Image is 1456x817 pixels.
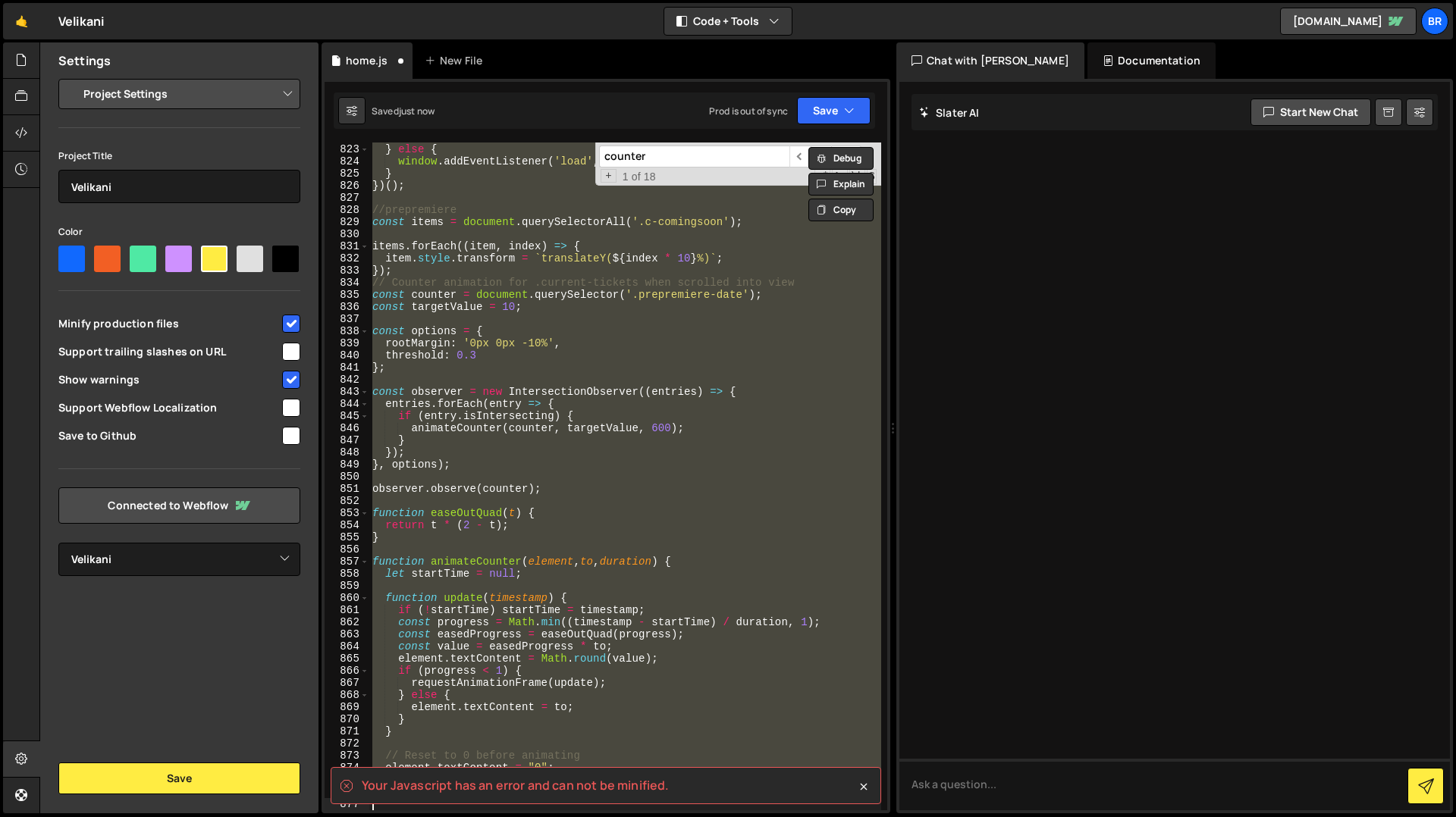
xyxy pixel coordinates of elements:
[325,289,369,301] div: 835
[325,325,369,337] div: 838
[325,798,369,810] div: 877
[325,653,369,665] div: 865
[325,507,369,519] div: 853
[325,786,369,798] div: 876
[325,362,369,374] div: 841
[325,568,369,580] div: 858
[808,147,874,170] button: Debug
[325,422,369,434] div: 846
[325,713,369,725] div: 870
[58,400,280,415] span: Support Webflow Localization
[372,105,435,117] div: Saved
[58,52,111,69] h2: Settings
[325,313,369,325] div: 837
[346,53,388,68] div: home.js
[325,459,369,471] div: 849
[58,12,104,30] div: Velikani
[325,204,369,216] div: 828
[1280,8,1417,35] a: [DOMAIN_NAME]
[325,774,369,786] div: 875
[325,277,369,289] div: 834
[325,580,369,592] div: 859
[601,169,617,183] span: Toggle Replace mode
[1250,99,1371,126] button: Start new chat
[325,398,369,410] div: 844
[58,224,83,239] label: Color
[1421,8,1448,35] a: Br
[896,42,1084,79] div: Chat with [PERSON_NAME]
[325,531,369,543] div: 855
[325,446,369,459] div: 848
[325,689,369,701] div: 868
[325,604,369,616] div: 861
[664,8,792,35] button: Code + Tools
[325,216,369,228] div: 829
[399,105,435,117] div: just now
[325,386,369,398] div: 843
[617,171,662,183] span: 1 of 18
[325,349,369,362] div: 840
[325,167,369,180] div: 825
[325,677,369,689] div: 867
[325,640,369,653] div: 864
[808,199,874,221] button: Copy
[325,701,369,713] div: 869
[325,725,369,737] div: 871
[1087,42,1216,79] div: Documentation
[58,170,300,203] input: Project name
[58,762,300,794] button: Save
[325,519,369,531] div: 854
[325,374,369,386] div: 842
[325,434,369,446] div: 847
[325,665,369,677] div: 866
[325,240,369,252] div: 831
[58,372,280,387] span: Show warnings
[599,146,789,167] input: Search for
[797,97,871,124] button: Save
[325,410,369,422] div: 845
[325,155,369,167] div: 824
[325,495,369,507] div: 852
[325,616,369,628] div: 862
[325,737,369,750] div: 872
[325,180,369,192] div: 826
[425,53,488,68] div: New File
[325,471,369,483] div: 850
[58,344,280,359] span: Support trailing slashes on URL
[325,143,369,155] div: 823
[808,173,874,196] button: Explain
[919,105,980,120] h2: Slater AI
[325,337,369,349] div: 839
[362,777,669,794] spa: Your Javascript has an error and can not be minified.
[3,3,40,39] a: 🤙
[325,192,369,204] div: 827
[325,228,369,240] div: 830
[325,252,369,265] div: 832
[325,628,369,640] div: 863
[58,487,300,524] a: Connected to Webflow
[58,316,280,331] span: Minify production files
[709,105,788,117] div: Prod is out of sync
[325,543,369,556] div: 856
[325,301,369,313] div: 836
[58,428,280,443] span: Save to Github
[325,483,369,495] div: 851
[325,556,369,568] div: 857
[789,146,811,167] span: ​
[325,592,369,604] div: 860
[325,750,369,762] div: 873
[325,265,369,277] div: 833
[325,762,369,774] div: 874
[58,149,112,164] label: Project Title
